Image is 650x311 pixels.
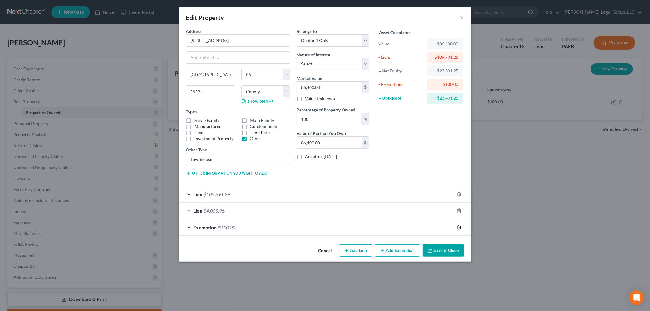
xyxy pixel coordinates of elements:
label: Manufactured [195,123,222,129]
div: -$23,401.25 [432,95,458,101]
div: -$23,301.25 [432,68,458,74]
div: % [361,113,369,125]
label: Percentage of Property Owned [297,107,355,113]
div: $109,701.25 [432,54,458,60]
span: Lien [194,191,203,197]
input: 0.00 [297,113,361,125]
label: Other Type [186,147,207,153]
button: Add Exemption [375,244,420,257]
div: Open Intercom Messenger [629,290,644,305]
button: Add Lien [339,244,372,257]
input: 0.00 [297,82,362,93]
input: Enter zip... [186,85,235,97]
label: Types [186,108,197,115]
label: Investment Property [195,136,234,142]
input: 0.00 [297,137,362,148]
button: × [460,14,464,21]
label: Market Value [297,75,322,81]
label: Value Unknown [305,96,335,102]
label: Acquired [DATE] [305,154,337,160]
input: -- [186,153,290,165]
div: $86,400.00 [432,41,458,47]
div: $100.00 [432,81,458,87]
label: Single Family [195,117,220,123]
button: Cancel [314,245,337,257]
div: - Liens [378,54,424,60]
input: Enter city... [186,69,235,80]
div: $ [362,137,369,148]
span: Exemption [194,224,217,230]
label: Value of Portion You Own [297,130,346,136]
label: Land [195,129,204,136]
label: Nature of Interest [297,51,330,58]
span: $4,009.96 [204,208,225,214]
span: Address [186,29,202,34]
input: Enter address... [186,35,290,46]
label: Asset Calculator [379,29,410,36]
div: - Exemptions [378,81,424,87]
button: Save & Close [423,244,464,257]
label: Condominium [250,123,277,129]
span: Belongs To [297,29,317,34]
div: Value [378,41,424,47]
label: Timeshare [250,129,270,136]
div: Edit Property [186,13,224,22]
input: Apt, Suite, etc... [186,52,290,63]
div: = Net Equity [378,68,424,74]
a: Show on Map [241,99,273,104]
button: Other information you wish to add [186,171,268,176]
div: $ [362,82,369,93]
span: Lien [194,208,203,214]
label: Multi Family [250,117,274,123]
span: $105,691.29 [204,191,230,197]
label: Other [250,136,261,142]
div: = Unexempt [378,95,424,101]
span: $100.00 [218,224,236,230]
